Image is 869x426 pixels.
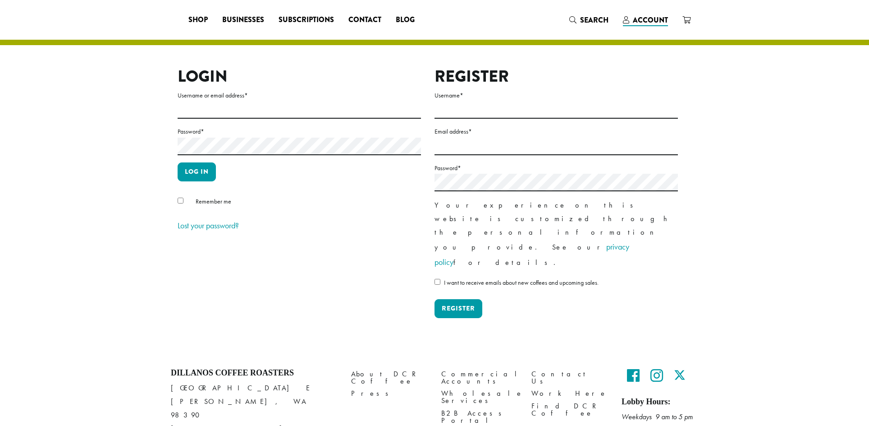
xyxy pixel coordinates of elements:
[434,67,678,86] h2: Register
[181,13,215,27] a: Shop
[351,388,428,400] a: Press
[444,278,599,287] span: I want to receive emails about new coffees and upcoming sales.
[178,67,421,86] h2: Login
[178,220,239,231] a: Lost your password?
[434,126,678,137] label: Email address
[434,279,440,285] input: I want to receive emails about new coffees and upcoming sales.
[178,126,421,137] label: Password
[633,15,668,25] span: Account
[622,397,698,407] h5: Lobby Hours:
[531,368,608,388] a: Contact Us
[434,241,629,267] a: privacy policy
[348,14,381,26] span: Contact
[531,400,608,419] a: Find DCR Coffee
[196,197,231,205] span: Remember me
[188,14,208,26] span: Shop
[622,412,693,421] em: Weekdays 9 am to 5 pm
[580,15,608,25] span: Search
[434,199,678,270] p: Your experience on this website is customized through the personal information you provide. See o...
[351,368,428,388] a: About DCR Coffee
[178,162,216,181] button: Log in
[434,162,678,174] label: Password
[531,388,608,400] a: Work Here
[178,90,421,101] label: Username or email address
[434,90,678,101] label: Username
[396,14,415,26] span: Blog
[441,388,518,407] a: Wholesale Services
[562,13,616,28] a: Search
[441,368,518,388] a: Commercial Accounts
[434,299,482,318] button: Register
[279,14,334,26] span: Subscriptions
[171,368,338,378] h4: Dillanos Coffee Roasters
[222,14,264,26] span: Businesses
